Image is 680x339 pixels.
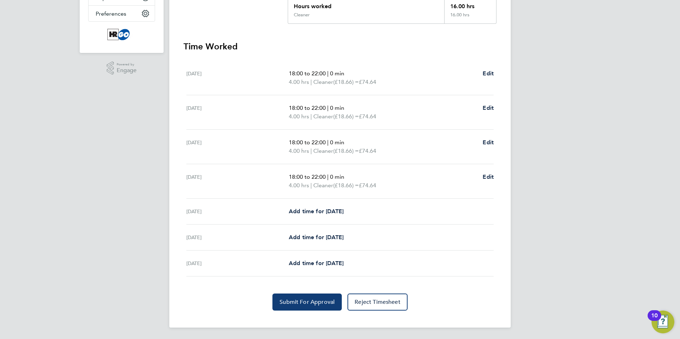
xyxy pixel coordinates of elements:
[289,234,344,241] span: Add time for [DATE]
[289,207,344,216] a: Add time for [DATE]
[333,79,359,85] span: (£18.66) =
[483,70,494,77] span: Edit
[483,138,494,147] a: Edit
[330,104,344,111] span: 0 min
[289,208,344,215] span: Add time for [DATE]
[184,41,496,52] h3: Time Worked
[333,113,359,120] span: (£18.66) =
[117,61,137,68] span: Powered by
[289,147,309,154] span: 4.00 hrs
[327,70,329,77] span: |
[310,79,312,85] span: |
[330,70,344,77] span: 0 min
[483,104,494,111] span: Edit
[359,113,376,120] span: £74.64
[289,104,326,111] span: 18:00 to 22:00
[333,147,359,154] span: (£18.66) =
[107,29,136,40] img: hrgoplc-logo-retina.png
[313,78,333,86] span: Cleaner
[333,182,359,189] span: (£18.66) =
[289,113,309,120] span: 4.00 hrs
[289,173,326,180] span: 18:00 to 22:00
[327,139,329,146] span: |
[89,6,155,21] button: Preferences
[186,104,289,121] div: [DATE]
[483,69,494,78] a: Edit
[289,260,344,267] span: Add time for [DATE]
[483,104,494,112] a: Edit
[117,68,137,74] span: Engage
[483,139,494,146] span: Edit
[313,147,333,155] span: Cleaner
[359,182,376,189] span: £74.64
[289,233,344,242] a: Add time for [DATE]
[186,138,289,155] div: [DATE]
[280,298,335,306] span: Submit For Approval
[310,113,312,120] span: |
[88,29,155,40] a: Go to home page
[359,147,376,154] span: £74.64
[651,316,658,325] div: 10
[483,173,494,181] a: Edit
[186,259,289,268] div: [DATE]
[310,182,312,189] span: |
[327,173,329,180] span: |
[444,12,496,23] div: 16.00 hrs
[107,61,137,75] a: Powered byEngage
[186,207,289,216] div: [DATE]
[310,147,312,154] span: |
[96,10,126,17] span: Preferences
[289,259,344,268] a: Add time for [DATE]
[652,311,674,333] button: Open Resource Center, 10 new notifications
[330,139,344,146] span: 0 min
[186,173,289,190] div: [DATE]
[289,70,326,77] span: 18:00 to 22:00
[355,298,400,306] span: Reject Timesheet
[359,79,376,85] span: £74.64
[313,181,333,190] span: Cleaner
[272,294,342,311] button: Submit For Approval
[289,79,309,85] span: 4.00 hrs
[330,173,344,180] span: 0 min
[327,104,329,111] span: |
[289,139,326,146] span: 18:00 to 22:00
[483,173,494,180] span: Edit
[289,182,309,189] span: 4.00 hrs
[347,294,408,311] button: Reject Timesheet
[313,112,333,121] span: Cleaner
[186,69,289,86] div: [DATE]
[186,233,289,242] div: [DATE]
[294,12,310,18] div: Cleaner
